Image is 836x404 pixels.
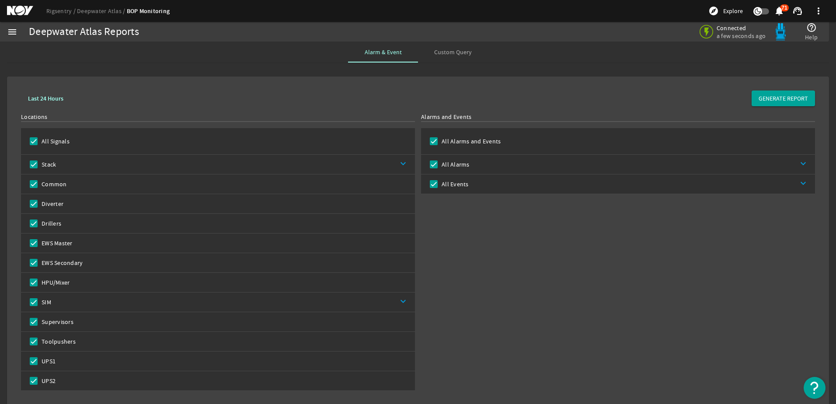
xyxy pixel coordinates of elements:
b: Last 24 Hours [28,94,63,103]
mat-icon: help_outline [806,22,817,33]
button: 71 [774,7,784,16]
div: Deepwater Atlas Reports [29,28,139,36]
label: EWS Secondary [40,258,83,267]
div: Alarms and Events [421,112,815,121]
label: Toolpushers [40,337,76,346]
label: All Events [440,180,469,188]
span: Connected [717,24,766,32]
button: Explore [705,4,746,18]
label: Supervisors [40,317,73,326]
label: SIM [40,298,51,306]
mat-icon: menu [7,27,17,37]
label: Stack [40,160,56,169]
span: GENERATE REPORT [759,94,808,103]
button: more_vert [808,0,829,21]
label: Common [40,180,67,188]
a: Deepwater Atlas [77,7,127,15]
label: Diverter [40,199,63,208]
mat-icon: notifications [774,6,784,16]
span: Explore [723,7,743,15]
label: UPS1 [40,357,56,366]
label: All Alarms and Events [440,137,501,146]
label: UPS2 [40,376,56,385]
mat-icon: explore [708,6,719,16]
mat-icon: support_agent [792,6,803,16]
label: EWS Master [40,239,73,247]
span: a few seconds ago [717,32,766,40]
a: BOP Monitoring [127,7,170,15]
label: All Signals [40,137,70,146]
div: Locations [21,112,415,121]
span: Alarm & Event [365,49,402,55]
span: Custom Query [434,49,472,55]
img: Bluepod.svg [772,23,789,41]
button: Last 24 Hours [21,91,70,106]
label: HPU/Mixer [40,278,70,287]
a: Rigsentry [46,7,77,15]
label: Drillers [40,219,61,228]
span: Help [805,33,818,42]
button: GENERATE REPORT [752,91,815,106]
label: All Alarms [440,160,470,169]
button: Open Resource Center [804,377,826,399]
